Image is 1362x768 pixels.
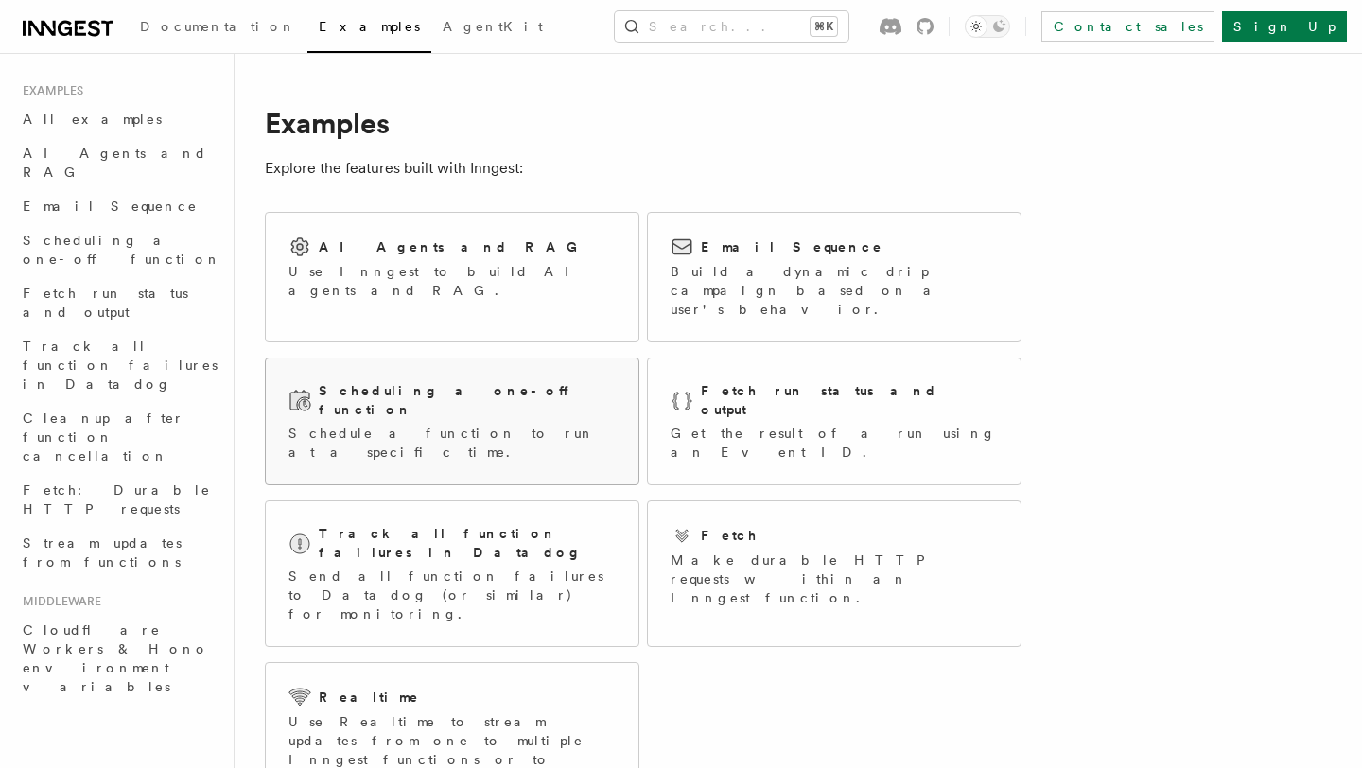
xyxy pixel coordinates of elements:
span: Cleanup after function cancellation [23,410,184,463]
p: Make durable HTTP requests within an Inngest function. [671,550,998,607]
p: Build a dynamic drip campaign based on a user's behavior. [671,262,998,319]
span: AI Agents and RAG [23,146,207,180]
span: Examples [15,83,83,98]
span: Middleware [15,594,101,609]
a: Documentation [129,6,307,51]
p: Explore the features built with Inngest: [265,155,1021,182]
span: Scheduling a one-off function [23,233,221,267]
a: AI Agents and RAGUse Inngest to build AI agents and RAG. [265,212,639,342]
span: All examples [23,112,162,127]
a: Fetch: Durable HTTP requests [15,473,222,526]
a: Sign Up [1222,11,1347,42]
h2: Fetch run status and output [701,381,998,419]
h2: Email Sequence [701,237,883,256]
a: Fetch run status and outputGet the result of a run using an Event ID. [647,358,1021,485]
a: Cloudflare Workers & Hono environment variables [15,613,222,704]
a: Scheduling a one-off functionSchedule a function to run at a specific time. [265,358,639,485]
h2: Scheduling a one-off function [319,381,616,419]
h2: AI Agents and RAG [319,237,587,256]
a: Stream updates from functions [15,526,222,579]
a: Email SequenceBuild a dynamic drip campaign based on a user's behavior. [647,212,1021,342]
a: All examples [15,102,222,136]
h2: Realtime [319,688,420,707]
a: AI Agents and RAG [15,136,222,189]
span: Documentation [140,19,296,34]
a: Email Sequence [15,189,222,223]
button: Toggle dark mode [965,15,1010,38]
button: Search...⌘K [615,11,848,42]
a: Track all function failures in Datadog [15,329,222,401]
span: Stream updates from functions [23,535,182,569]
span: Fetch: Durable HTTP requests [23,482,211,516]
h2: Fetch [701,526,759,545]
span: Fetch run status and output [23,286,188,320]
span: Track all function failures in Datadog [23,339,218,392]
span: Cloudflare Workers & Hono environment variables [23,622,209,694]
a: Examples [307,6,431,53]
a: Scheduling a one-off function [15,223,222,276]
h1: Examples [265,106,1021,140]
p: Send all function failures to Datadog (or similar) for monitoring. [288,567,616,623]
span: Examples [319,19,420,34]
span: AgentKit [443,19,543,34]
a: Fetch run status and output [15,276,222,329]
h2: Track all function failures in Datadog [319,524,616,562]
span: Email Sequence [23,199,198,214]
p: Get the result of a run using an Event ID. [671,424,998,462]
a: AgentKit [431,6,554,51]
kbd: ⌘K [811,17,837,36]
a: Contact sales [1041,11,1214,42]
a: FetchMake durable HTTP requests within an Inngest function. [647,500,1021,647]
p: Use Inngest to build AI agents and RAG. [288,262,616,300]
p: Schedule a function to run at a specific time. [288,424,616,462]
a: Cleanup after function cancellation [15,401,222,473]
a: Track all function failures in DatadogSend all function failures to Datadog (or similar) for moni... [265,500,639,647]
